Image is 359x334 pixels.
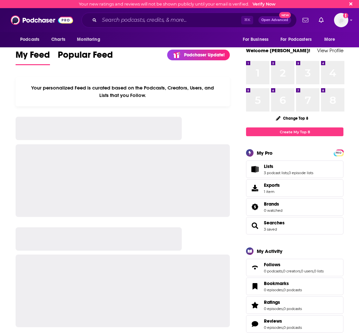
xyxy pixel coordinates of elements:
span: 1 item [264,189,280,194]
span: Exports [264,182,280,188]
button: open menu [16,33,48,46]
a: Create My Top 8 [246,127,343,136]
span: , [282,269,283,273]
a: Searches [264,220,285,226]
span: Lists [246,161,343,178]
span: ⌘ K [241,16,253,24]
a: Ratings [248,301,261,310]
span: , [313,269,314,273]
span: Podcasts [20,35,39,44]
a: 0 podcasts [264,269,282,273]
div: My Activity [257,248,282,254]
div: Your personalized Feed is curated based on the Podcasts, Creators, Users, and Lists that you Follow. [16,77,230,106]
p: Podchaser Update! [184,52,225,58]
span: New [279,12,291,18]
button: Show profile menu [334,13,348,27]
a: Follows [264,262,324,268]
a: Lists [264,163,313,169]
a: 3 saved [264,227,277,232]
span: Bookmarks [246,278,343,295]
a: 0 episodes [264,288,283,292]
span: , [300,269,301,273]
span: For Business [243,35,268,44]
span: Reviews [246,315,343,333]
a: 3 podcast lists [264,171,288,175]
a: My Feed [16,49,50,65]
span: Brands [246,198,343,216]
div: Your new ratings and reviews will not be shown publicly until your email is verified. [79,2,276,6]
a: Verify Now [253,2,276,6]
span: Bookmarks [264,280,289,286]
a: 0 creators [283,269,300,273]
img: Podchaser - Follow, Share and Rate Podcasts [11,14,73,26]
a: Follows [248,263,261,272]
a: 0 podcasts [283,325,302,330]
a: Welcome [PERSON_NAME]! [246,47,310,54]
a: Lists [248,165,261,174]
span: Brands [264,201,279,207]
input: Search podcasts, credits, & more... [99,15,241,25]
a: Ratings [264,299,302,305]
a: 0 users [301,269,313,273]
button: open menu [276,33,321,46]
span: Popular Feed [58,49,113,64]
div: Search podcasts, credits, & more... [81,13,297,28]
a: 0 podcasts [283,288,302,292]
a: Charts [47,33,69,46]
button: Change Top 8 [272,114,312,122]
button: open menu [320,33,343,46]
span: More [324,35,335,44]
span: PRO [335,150,342,155]
span: Open Advanced [261,18,288,22]
span: Reviews [264,318,282,324]
button: Open AdvancedNew [258,16,291,24]
span: Charts [51,35,65,44]
span: Logged in as charlottestone [334,13,348,27]
img: User Profile [334,13,348,27]
a: 0 episode lists [289,171,313,175]
span: Lists [264,163,273,169]
a: Bookmarks [264,280,302,286]
a: Reviews [264,318,302,324]
a: Brands [248,202,261,211]
a: View Profile [317,47,343,54]
a: Brands [264,201,282,207]
a: Searches [248,221,261,230]
span: Monitoring [77,35,100,44]
a: Reviews [248,319,261,328]
svg: Email not verified [343,13,348,18]
a: 0 watched [264,208,282,213]
span: Follows [246,259,343,276]
a: Show notifications dropdown [316,15,326,26]
a: Bookmarks [248,282,261,291]
a: 0 lists [314,269,324,273]
a: Exports [246,179,343,197]
span: Ratings [264,299,280,305]
a: PRO [335,150,342,155]
a: 0 episodes [264,306,283,311]
button: open menu [238,33,277,46]
span: For Podcasters [280,35,312,44]
a: Show notifications dropdown [300,15,311,26]
a: 0 podcasts [283,306,302,311]
span: Ratings [246,296,343,314]
a: 0 episodes [264,325,283,330]
div: My Pro [257,150,273,156]
button: open menu [72,33,108,46]
span: Searches [246,217,343,234]
span: My Feed [16,49,50,64]
a: Popular Feed [58,49,113,65]
span: Follows [264,262,280,268]
span: Exports [248,184,261,193]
